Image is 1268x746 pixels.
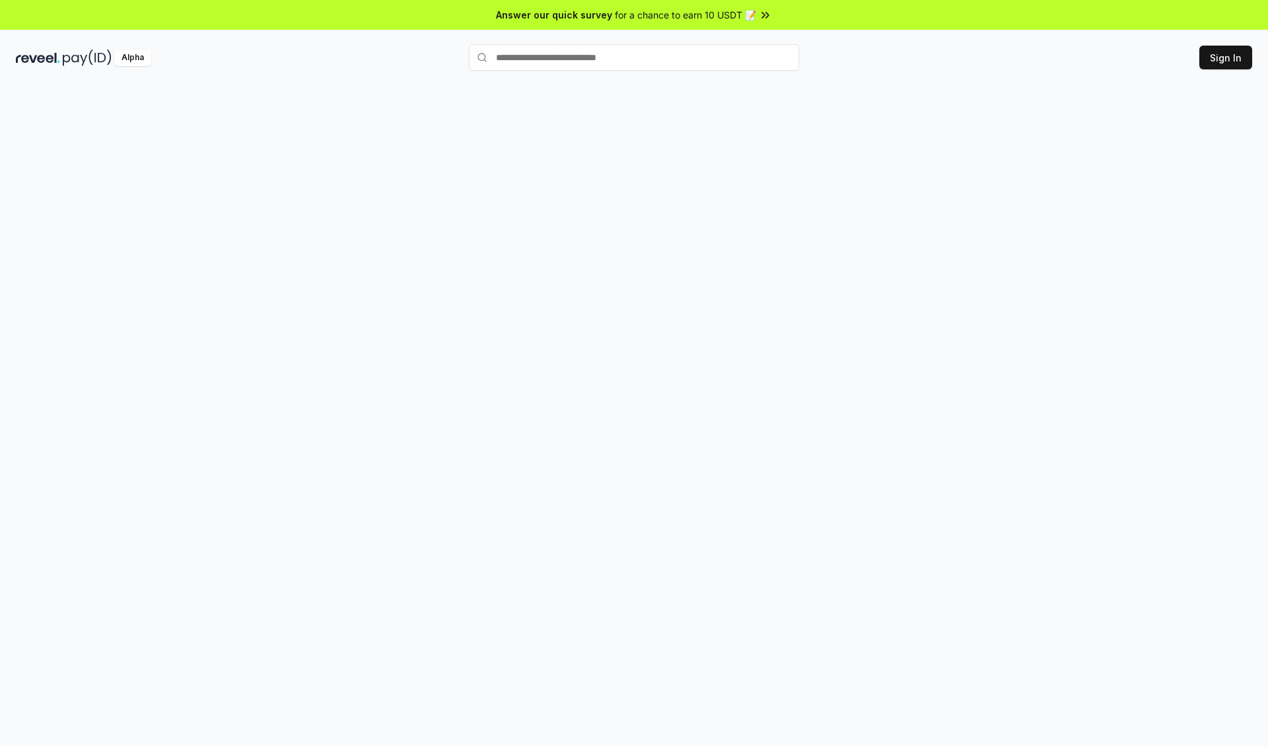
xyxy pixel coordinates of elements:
span: for a chance to earn 10 USDT 📝 [615,8,756,22]
div: Alpha [114,50,151,66]
img: pay_id [63,50,112,66]
img: reveel_dark [16,50,60,66]
button: Sign In [1199,46,1252,69]
span: Answer our quick survey [496,8,612,22]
